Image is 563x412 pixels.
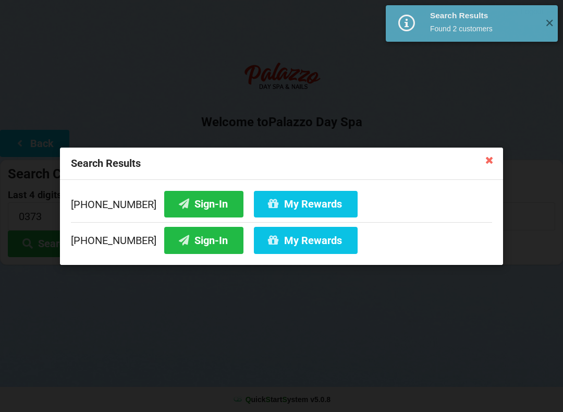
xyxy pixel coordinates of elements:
div: Search Results [430,10,537,21]
button: Sign-In [164,190,243,217]
button: My Rewards [254,227,358,253]
div: [PHONE_NUMBER] [71,190,492,222]
div: Search Results [60,148,503,180]
button: Sign-In [164,227,243,253]
div: [PHONE_NUMBER] [71,222,492,253]
button: My Rewards [254,190,358,217]
div: Found 2 customers [430,23,537,34]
